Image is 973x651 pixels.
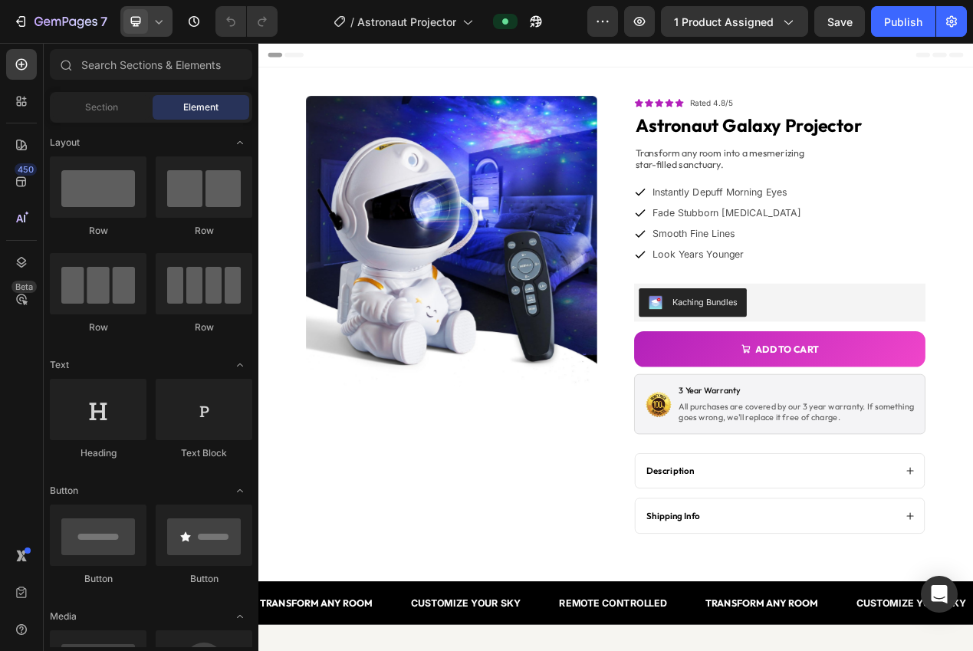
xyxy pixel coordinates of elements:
[50,49,252,80] input: Search Sections & Elements
[827,15,853,28] span: Save
[156,321,252,334] div: Row
[814,6,865,37] button: Save
[228,130,252,155] span: Toggle open
[485,133,857,150] p: Transform any room into a mesmerizing
[50,224,146,238] div: Row
[12,281,37,293] div: Beta
[156,224,252,238] div: Row
[485,149,857,165] p: star-filled sanctuary.
[50,358,69,372] span: Text
[183,100,219,114] span: Element
[661,6,808,37] button: 1 product assigned
[674,14,774,30] span: 1 product assigned
[156,446,252,460] div: Text Block
[484,90,859,123] h1: astronaut galaxy projector
[490,316,629,353] button: Kaching Bundles
[50,136,80,150] span: Layout
[500,601,569,616] p: Shipping Info
[228,353,252,377] span: Toggle open
[556,70,611,85] p: Rated 4.8/5
[502,325,521,344] img: KachingBundles.png
[50,446,146,460] div: Heading
[871,6,935,37] button: Publish
[533,325,616,341] div: Kaching Bundles
[508,235,699,257] p: smooth fine lines
[100,12,107,31] p: 7
[484,371,859,417] button: Add to cart
[50,321,146,334] div: Row
[156,572,252,586] div: Button
[228,604,252,629] span: Toggle open
[6,6,114,37] button: 7
[50,484,78,498] span: Button
[215,6,278,37] div: Undo/Redo
[15,163,37,176] div: 450
[541,441,844,455] p: 3 Year Warranty
[497,447,534,484] img: gempages_563747377920344850-f50e7086-f0fa-47ba-b210-9c9ee53fa139.png
[228,478,252,503] span: Toggle open
[640,386,722,403] div: Add to cart
[541,461,844,488] p: All purchases are covered by our 3 year warranty. If something goes wrong, we'll replace it free ...
[50,610,77,623] span: Media
[508,261,699,283] p: look years younger
[50,572,146,586] div: Button
[357,14,456,30] span: Astronaut Projector
[258,43,973,651] iframe: Design area
[350,14,354,30] span: /
[884,14,922,30] div: Publish
[500,544,561,559] p: Description
[508,181,699,203] p: instantly depuff morning eyes
[85,100,118,114] span: Section
[508,208,699,230] p: fade stubborn [MEDICAL_DATA]
[921,576,958,613] div: Open Intercom Messenger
